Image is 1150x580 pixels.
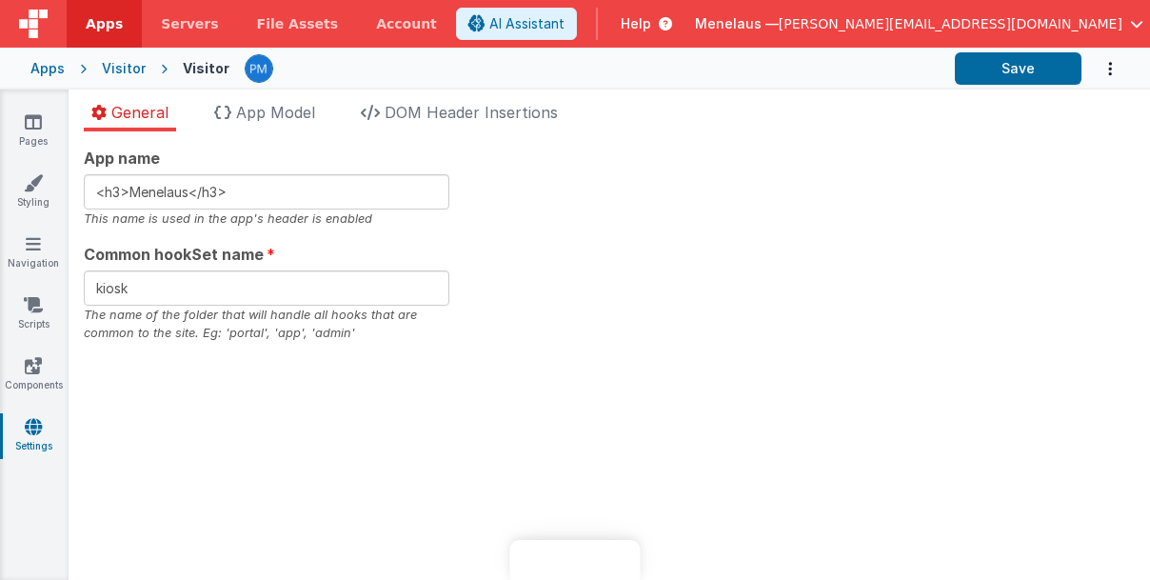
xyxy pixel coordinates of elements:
[236,103,315,122] span: App Model
[86,14,123,33] span: Apps
[84,147,160,170] span: App name
[84,210,449,228] div: This name is used in the app's header is enabled
[30,59,65,78] div: Apps
[695,14,779,33] span: Menelaus —
[456,8,577,40] button: AI Assistant
[695,14,1143,33] button: Menelaus — [PERSON_NAME][EMAIL_ADDRESS][DOMAIN_NAME]
[510,540,641,580] iframe: Marker.io feedback button
[1081,50,1120,89] button: Options
[84,243,264,266] span: Common hookSet name
[111,103,169,122] span: General
[955,52,1081,85] button: Save
[246,55,272,82] img: a12ed5ba5769bda9d2665f51d2850528
[779,14,1122,33] span: [PERSON_NAME][EMAIL_ADDRESS][DOMAIN_NAME]
[161,14,218,33] span: Servers
[84,306,449,342] div: The name of the folder that will handle all hooks that are common to the site. Eg: 'portal', 'app...
[489,14,565,33] span: AI Assistant
[102,59,146,78] div: Visitor
[183,59,229,78] div: Visitor
[385,103,558,122] span: DOM Header Insertions
[257,14,339,33] span: File Assets
[621,14,651,33] span: Help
